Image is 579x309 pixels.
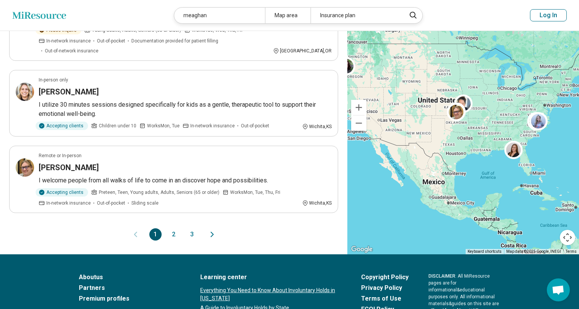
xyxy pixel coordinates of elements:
span: Out-of-pocket [97,200,125,207]
p: Remote or In-person [39,152,82,159]
span: Out-of-pocket [241,122,269,129]
span: Map data ©2025 Google, INEGI [506,249,561,254]
span: Documentation provided for patient filling [131,37,218,44]
span: In-network insurance [190,122,235,129]
a: Terms of Use [361,294,409,303]
span: Children under 10 [99,122,136,129]
a: Aboutus [79,273,180,282]
h3: [PERSON_NAME] [39,162,99,173]
p: I welcome people from all walks of life to come in an discover hope and possibilities. [39,176,332,185]
button: Zoom in [351,100,366,115]
span: Out-of-network insurance [45,47,98,54]
div: Accepting clients [36,188,88,197]
button: Map camera controls [560,230,575,245]
span: Out-of-pocket [97,37,125,44]
a: Copyright Policy [361,273,409,282]
a: Premium profiles [79,294,180,303]
div: meaghan [174,8,265,23]
div: Map area [265,8,311,23]
a: Open this area in Google Maps (opens a new window) [349,244,375,254]
span: Works Mon, Tue [147,122,180,129]
div: Insurance plan [311,8,401,23]
span: Sliding scale [131,200,159,207]
button: 1 [149,228,162,241]
button: Next page [208,228,217,241]
h3: [PERSON_NAME] [39,86,99,97]
button: 3 [186,228,198,241]
span: Works Mon, Tue, Thu, Fri [230,189,280,196]
div: Accepting clients [36,122,88,130]
img: Google [349,244,375,254]
button: Previous page [131,228,140,241]
span: In-network insurance [46,200,91,207]
a: Partners [79,283,180,293]
button: Zoom out [351,115,366,131]
button: 2 [168,228,180,241]
div: [GEOGRAPHIC_DATA] , OR [273,47,332,54]
a: Everything You Need to Know About Involuntary Holds in [US_STATE] [200,286,341,302]
a: Privacy Policy [361,283,409,293]
a: Open chat [547,278,570,301]
div: Wichita , KS [302,200,332,207]
a: Terms [566,249,577,254]
p: I utilize 30 minutes sessions designed specifically for kids as a gentle, therapeutic tool to sup... [39,100,332,119]
span: In-network insurance [46,37,91,44]
button: Keyboard shortcuts [468,249,502,254]
span: DISCLAIMER [429,273,455,279]
span: Preteen, Teen, Young adults, Adults, Seniors (65 or older) [99,189,219,196]
p: In-person only [39,76,68,83]
a: Learning center [200,273,341,282]
div: Wichita , KS [302,123,332,130]
button: Log In [530,9,567,21]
